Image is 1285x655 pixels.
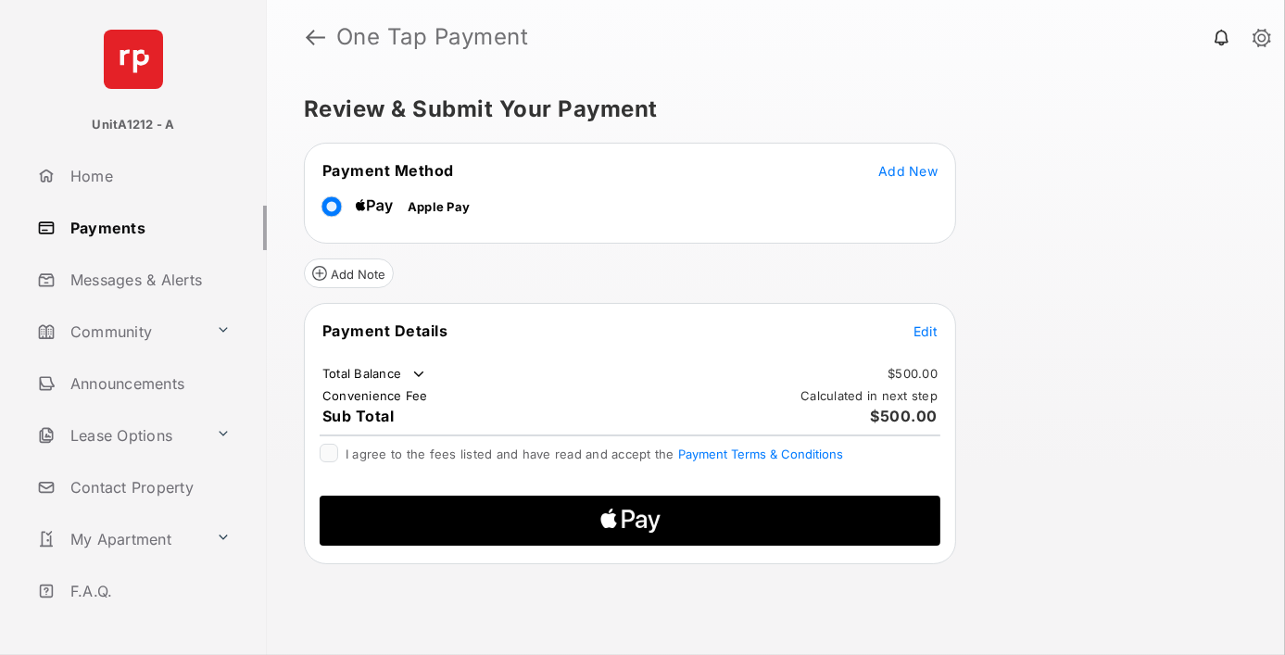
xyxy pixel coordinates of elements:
h5: Review & Submit Your Payment [304,98,1233,120]
button: Edit [913,321,938,340]
a: F.A.Q. [30,569,267,613]
span: Apple Pay [408,199,470,214]
td: Calculated in next step [800,387,939,404]
td: Convenience Fee [321,387,429,404]
td: $500.00 [887,365,939,382]
img: svg+xml;base64,PHN2ZyB4bWxucz0iaHR0cDovL3d3dy53My5vcmcvMjAwMC9zdmciIHdpZHRoPSI2NCIgaGVpZ2h0PSI2NC... [104,30,163,89]
a: My Apartment [30,517,208,561]
span: Sub Total [322,407,395,425]
span: Payment Details [322,321,448,340]
span: Edit [913,323,938,339]
p: UnitA1212 - A [92,116,174,134]
button: Add Note [304,258,394,288]
span: $500.00 [871,407,939,425]
span: I agree to the fees listed and have read and accept the [346,447,843,461]
td: Total Balance [321,365,428,384]
button: I agree to the fees listed and have read and accept the [678,447,843,461]
strong: One Tap Payment [336,26,529,48]
span: Add New [878,163,938,179]
a: Lease Options [30,413,208,458]
span: Payment Method [322,161,454,180]
a: Contact Property [30,465,267,510]
a: Announcements [30,361,267,406]
a: Home [30,154,267,198]
button: Add New [878,161,938,180]
a: Messages & Alerts [30,258,267,302]
a: Community [30,309,208,354]
a: Payments [30,206,267,250]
